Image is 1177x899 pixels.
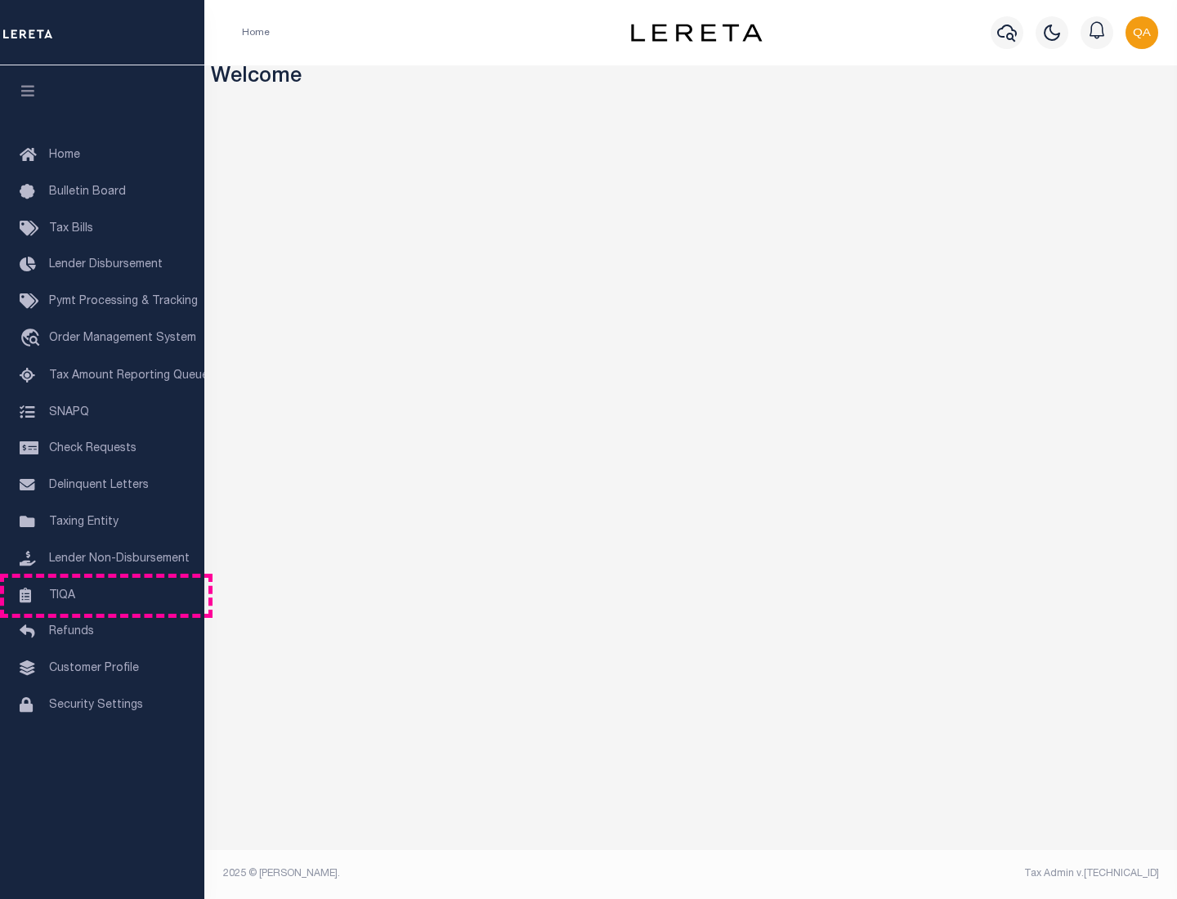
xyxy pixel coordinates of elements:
[49,333,196,344] span: Order Management System
[49,589,75,601] span: TIQA
[49,517,119,528] span: Taxing Entity
[49,150,80,161] span: Home
[49,553,190,565] span: Lender Non-Disbursement
[49,663,139,674] span: Customer Profile
[49,406,89,418] span: SNAPQ
[49,626,94,637] span: Refunds
[49,223,93,235] span: Tax Bills
[49,370,208,382] span: Tax Amount Reporting Queue
[20,329,46,350] i: travel_explore
[703,866,1159,881] div: Tax Admin v.[TECHNICAL_ID]
[49,186,126,198] span: Bulletin Board
[211,866,691,881] div: 2025 © [PERSON_NAME].
[49,296,198,307] span: Pymt Processing & Tracking
[211,65,1171,91] h3: Welcome
[49,259,163,271] span: Lender Disbursement
[49,700,143,711] span: Security Settings
[1126,16,1158,49] img: svg+xml;base64,PHN2ZyB4bWxucz0iaHR0cDovL3d3dy53My5vcmcvMjAwMC9zdmciIHBvaW50ZXItZXZlbnRzPSJub25lIi...
[631,24,762,42] img: logo-dark.svg
[49,443,136,454] span: Check Requests
[49,480,149,491] span: Delinquent Letters
[242,25,270,40] li: Home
